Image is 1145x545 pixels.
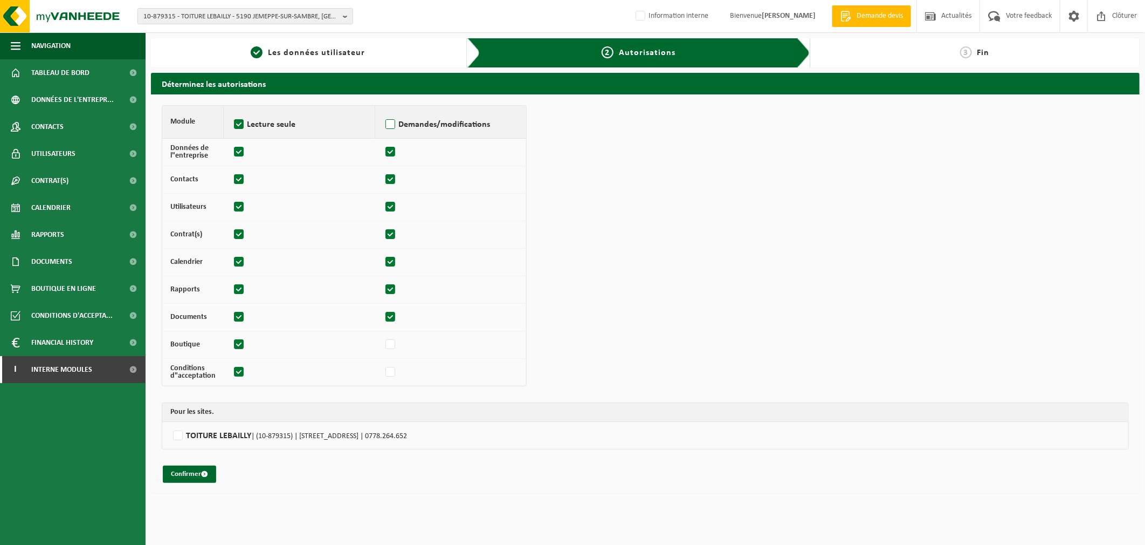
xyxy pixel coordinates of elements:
strong: Documents [170,313,207,321]
span: 2 [602,46,613,58]
span: Calendrier [31,194,71,221]
span: Fin [977,49,990,57]
span: 10-879315 - TOITURE LEBAILLY - 5190 JEMEPPE-SUR-SAMBRE, [GEOGRAPHIC_DATA],MOUSTIER 20 [143,9,339,25]
span: Les données utilisateur [268,49,365,57]
span: Données de l'entrepr... [31,86,114,113]
button: Confirmer [163,466,216,483]
th: Module [162,106,224,139]
label: TOITURE LEBAILLY [170,427,1120,444]
span: Documents [31,248,72,275]
strong: Données de l"entreprise [170,144,209,160]
span: Boutique en ligne [31,275,96,302]
label: Information interne [633,8,708,24]
label: Lecture seule [232,117,367,133]
strong: Utilisateurs [170,203,206,211]
span: Interne modules [31,356,92,383]
span: 3 [960,46,972,58]
button: 10-879315 - TOITURE LEBAILLY - 5190 JEMEPPE-SUR-SAMBRE, [GEOGRAPHIC_DATA],MOUSTIER 20 [137,8,353,24]
span: Contacts [31,113,64,140]
strong: Conditions d"acceptation [170,364,216,380]
span: Demande devis [854,11,906,22]
h2: Déterminez les autorisations [151,73,1140,94]
a: Demande devis [832,5,911,27]
strong: Boutique [170,340,200,349]
th: Pour les sites. [162,403,1128,422]
strong: Calendrier [170,258,203,266]
label: Demandes/modifications [383,117,518,133]
span: | (10-879315) | [STREET_ADDRESS] | 0778.264.652 [251,432,407,440]
a: 1Les données utilisateur [156,46,459,59]
span: Financial History [31,329,93,356]
strong: Rapports [170,285,200,294]
span: Autorisations [619,49,675,57]
span: Rapports [31,221,64,248]
span: Conditions d'accepta... [31,302,113,329]
strong: Contrat(s) [170,230,202,239]
span: Tableau de bord [31,59,89,86]
span: Utilisateurs [31,140,75,167]
span: 1 [251,46,263,58]
span: Contrat(s) [31,167,68,194]
strong: Contacts [170,175,198,183]
span: Navigation [31,32,71,59]
strong: [PERSON_NAME] [762,12,816,20]
span: I [11,356,20,383]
